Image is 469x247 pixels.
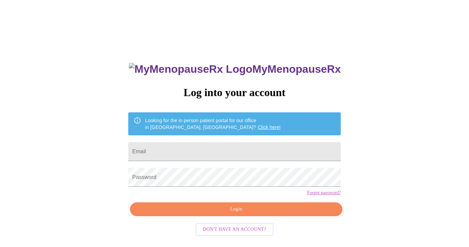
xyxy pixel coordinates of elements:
span: Login [138,205,335,214]
a: Don't have an account? [194,226,275,231]
button: Don't have an account? [196,223,274,236]
h3: Log into your account [128,86,341,99]
img: MyMenopauseRx Logo [129,63,252,75]
a: Click here! [258,125,281,130]
h3: MyMenopauseRx [129,63,341,75]
a: Forgot password? [307,190,341,196]
button: Login [130,202,342,216]
span: Don't have an account? [203,225,266,234]
div: Looking for the in person patient portal for our office in [GEOGRAPHIC_DATA], [GEOGRAPHIC_DATA]? [145,114,281,133]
